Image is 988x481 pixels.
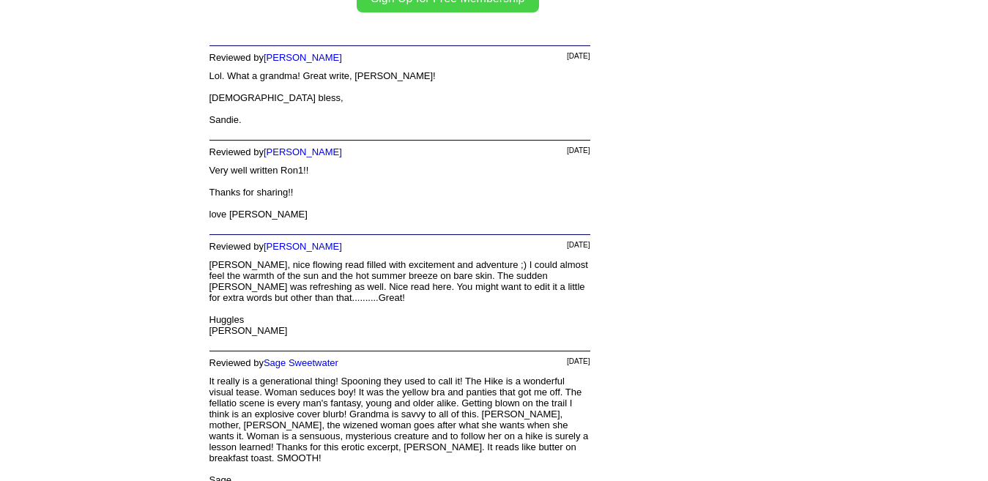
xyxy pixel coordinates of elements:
font: [DATE] [567,146,590,154]
a: [PERSON_NAME] [264,52,342,63]
font: Lol. What a grandma! Great write, [PERSON_NAME]! [DEMOGRAPHIC_DATA] bless, Sandie. [209,70,436,125]
a: [PERSON_NAME] [264,241,342,252]
font: [DATE] [567,357,590,365]
font: [DATE] [567,241,590,249]
font: Very well written Ron1!! Thanks for sharing!! love [PERSON_NAME] [209,165,309,220]
a: Sage Sweetwater [264,357,338,368]
a: [PERSON_NAME] [264,146,342,157]
font: Reviewed by [209,52,342,63]
font: Reviewed by [209,146,342,157]
font: Reviewed by [209,241,342,252]
font: Reviewed by [209,357,338,368]
font: [DATE] [567,52,590,60]
font: [PERSON_NAME], nice flowing read filled with excitement and adventure ;) I could almost feel the ... [209,259,588,336]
